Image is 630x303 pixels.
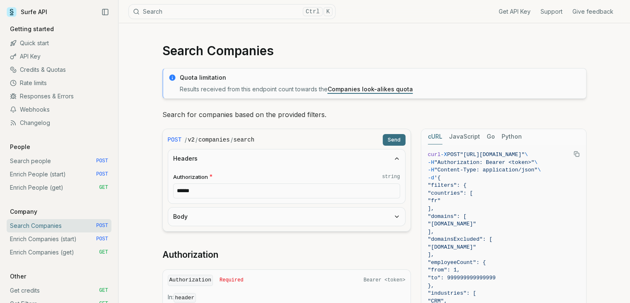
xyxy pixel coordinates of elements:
span: "domains": [ [428,213,467,220]
code: string [382,173,400,180]
p: In: [168,293,406,302]
span: ], [428,229,434,235]
span: "industries": [ [428,290,476,296]
span: "employeeCount": { [428,259,486,266]
a: Changelog [7,116,111,130]
h1: Search Companies [162,43,587,58]
a: Enrich Companies (get) GET [7,246,111,259]
span: Bearer <token> [364,277,406,283]
a: Surfe API [7,6,47,18]
code: v2 [188,136,195,144]
span: "[DOMAIN_NAME]" [428,244,476,250]
span: "countries": [ [428,190,473,196]
kbd: K [323,7,333,16]
a: Authorization [162,249,218,261]
button: SearchCtrlK [128,4,336,19]
kbd: Ctrl [303,7,323,16]
span: POST [96,158,108,164]
a: Support [541,7,562,16]
span: -H [428,167,434,173]
p: Results received from this endpoint count towards the [180,85,581,93]
p: Company [7,208,41,216]
a: Credits & Quotas [7,63,111,76]
a: API Key [7,50,111,63]
button: Copy Text [570,148,583,160]
span: POST [96,222,108,229]
span: GET [99,287,108,294]
a: Enrich Companies (start) POST [7,232,111,246]
a: Get credits GET [7,284,111,297]
span: "from": 1, [428,267,460,273]
a: Enrich People (get) GET [7,181,111,194]
span: "[URL][DOMAIN_NAME]" [460,151,525,158]
a: Get API Key [499,7,531,16]
span: POST [447,151,460,158]
code: header [174,293,196,303]
span: / [196,136,198,144]
span: "to": 999999999999999 [428,275,496,281]
button: Send [383,134,406,146]
span: "Authorization: Bearer <token>" [434,159,534,166]
span: POST [96,236,108,242]
a: Search people POST [7,154,111,168]
p: People [7,143,34,151]
span: -d [428,175,434,181]
button: cURL [428,129,442,144]
a: Rate limits [7,76,111,90]
button: Body [168,208,405,226]
span: "Content-Type: application/json" [434,167,538,173]
p: Search for companies based on the provided filters. [162,109,587,120]
span: Required [220,277,244,283]
button: Python [502,129,522,144]
span: POST [168,136,182,144]
span: GET [99,184,108,191]
p: Getting started [7,25,57,33]
span: \ [525,151,528,158]
span: Authorization [173,173,208,181]
p: Quota limitation [180,73,581,82]
span: '{ [434,175,441,181]
a: Search Companies POST [7,219,111,232]
span: -H [428,159,434,166]
code: search [234,136,254,144]
span: }, [428,283,434,289]
a: Responses & Errors [7,90,111,103]
span: "domainsExcluded": [ [428,236,492,242]
span: GET [99,249,108,256]
button: Go [487,129,495,144]
span: ], [428,205,434,212]
button: Collapse Sidebar [99,6,111,18]
span: / [185,136,187,144]
a: Webhooks [7,103,111,116]
code: Authorization [168,275,213,286]
span: -X [441,151,447,158]
span: "fr" [428,198,441,204]
a: Enrich People (start) POST [7,168,111,181]
span: ], [428,252,434,258]
span: curl [428,151,441,158]
a: Companies look-alikes quota [328,86,413,93]
span: "[DOMAIN_NAME]" [428,221,476,227]
a: Quick start [7,37,111,50]
span: \ [538,167,541,173]
span: / [231,136,233,144]
p: Other [7,272,29,281]
a: Give feedback [572,7,613,16]
span: "filters": { [428,182,467,188]
code: companies [198,136,230,144]
button: Headers [168,149,405,168]
button: JavaScript [449,129,480,144]
span: \ [534,159,538,166]
span: POST [96,171,108,178]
